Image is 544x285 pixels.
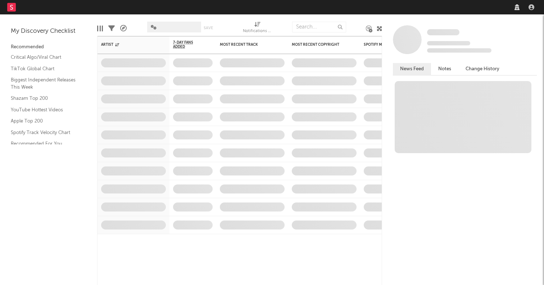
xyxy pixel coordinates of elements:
button: News Feed [393,63,431,75]
a: Critical Algo/Viral Chart [11,53,79,61]
span: 7-Day Fans Added [173,40,202,49]
div: Edit Columns [97,18,103,39]
a: Biggest Independent Releases This Week [11,76,79,91]
div: Notifications (Artist) [243,27,272,36]
span: Tracking Since: [DATE] [427,41,470,45]
a: Apple Top 200 [11,117,79,125]
input: Search... [292,22,346,32]
div: Most Recent Track [220,43,274,47]
div: Spotify Monthly Listeners [364,43,418,47]
a: Spotify Track Velocity Chart [11,129,79,137]
a: TikTok Global Chart [11,65,79,73]
a: Some Artist [427,29,459,36]
span: 0 fans last week [427,48,491,53]
a: Shazam Top 200 [11,94,79,102]
div: Filters [108,18,115,39]
button: Change History [458,63,507,75]
div: Notifications (Artist) [243,18,272,39]
button: Notes [431,63,458,75]
div: Most Recent Copyright [292,43,346,47]
div: Recommended [11,43,86,52]
div: A&R Pipeline [120,18,127,39]
button: Save [204,26,213,30]
a: YouTube Hottest Videos [11,106,79,114]
span: Some Artist [427,29,459,35]
div: Artist [101,43,155,47]
div: My Discovery Checklist [11,27,86,36]
a: Recommended For You [11,140,79,148]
